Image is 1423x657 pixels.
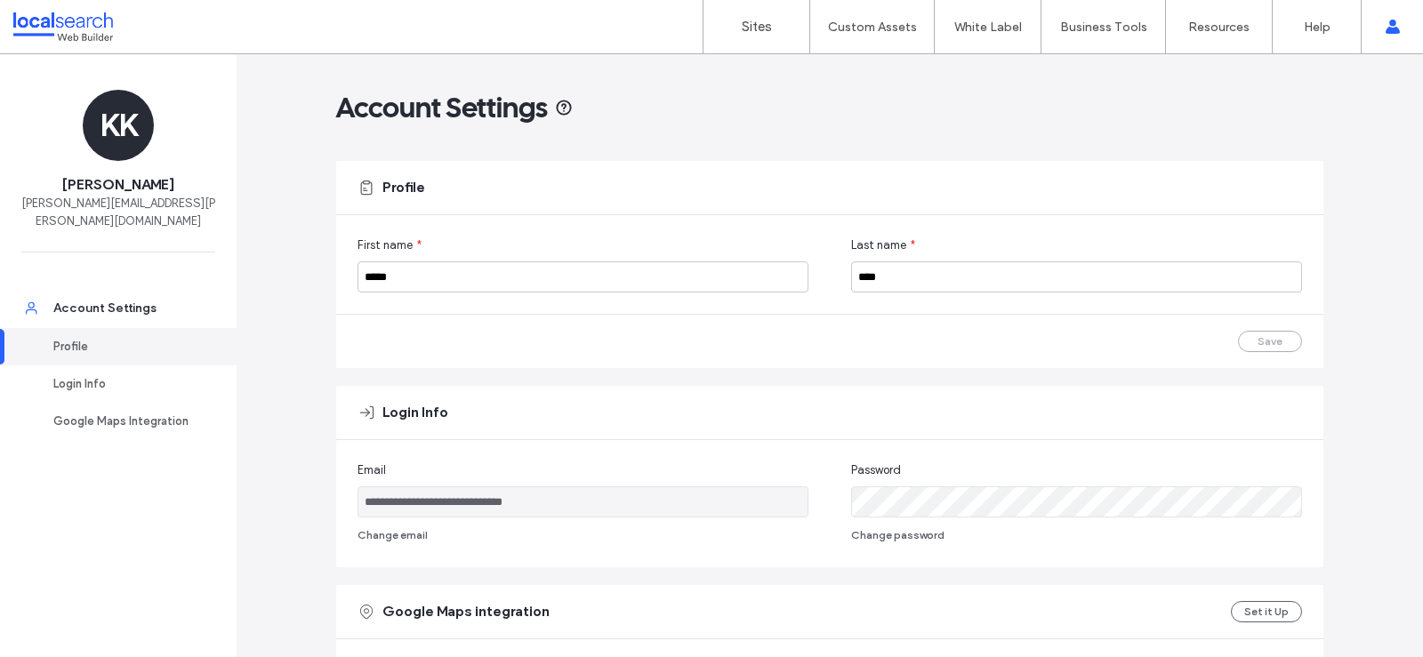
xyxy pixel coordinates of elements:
[382,178,425,197] span: Profile
[336,90,548,125] span: Account Settings
[382,403,448,422] span: Login Info
[1188,20,1250,35] label: Resources
[358,236,413,254] span: First name
[1304,20,1331,35] label: Help
[1060,20,1147,35] label: Business Tools
[358,486,808,517] input: Email
[358,461,386,479] span: Email
[21,195,215,230] span: [PERSON_NAME][EMAIL_ADDRESS][PERSON_NAME][DOMAIN_NAME]
[41,12,77,28] span: Help
[851,261,1302,292] input: Last name
[53,375,199,393] div: Login Info
[954,20,1022,35] label: White Label
[382,602,550,621] span: Google Maps integration
[828,20,917,35] label: Custom Assets
[358,261,808,292] input: First name
[53,338,199,356] div: Profile
[851,525,945,546] button: Change password
[83,90,154,161] div: KK
[53,300,199,317] div: Account Settings
[53,413,199,430] div: Google Maps Integration
[358,525,428,546] button: Change email
[851,236,906,254] span: Last name
[62,175,174,195] span: [PERSON_NAME]
[742,19,772,35] label: Sites
[851,486,1302,517] input: Password
[1231,601,1302,622] button: Set it Up
[851,461,901,479] span: Password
